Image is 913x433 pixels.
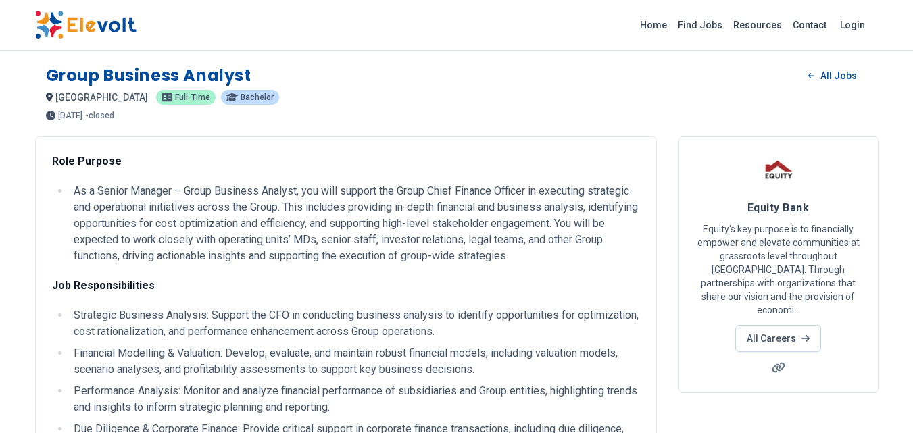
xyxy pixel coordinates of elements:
span: [GEOGRAPHIC_DATA] [55,92,148,103]
a: Resources [728,14,787,36]
span: Bachelor [241,93,274,101]
p: Equity's key purpose is to financially empower and elevate communities at grassroots level throug... [695,222,862,317]
li: Performance Analysis: Monitor and analyze financial performance of subsidiaries and Group entitie... [70,383,640,415]
li: As a Senior Manager – Group Business Analyst, you will support the Group Chief Finance Officer in... [70,183,640,264]
span: [DATE] [58,111,82,120]
a: Contact [787,14,832,36]
a: Home [635,14,672,36]
img: Equity Bank [762,153,795,187]
a: All Jobs [797,66,867,86]
strong: Role Purpose [52,155,122,168]
li: Financial Modelling & Valuation: Develop, evaluate, and maintain robust financial models, includi... [70,345,640,378]
li: Strategic Business Analysis: Support the CFO in conducting business analysis to identify opportun... [70,307,640,340]
span: Full-time [175,93,210,101]
a: Login [832,11,873,39]
a: All Careers [735,325,821,352]
a: Find Jobs [672,14,728,36]
p: - closed [85,111,114,120]
h1: Group Business Analyst [46,65,251,86]
span: Equity Bank [747,201,809,214]
strong: Job Responsibilities [52,279,155,292]
img: Elevolt [35,11,137,39]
